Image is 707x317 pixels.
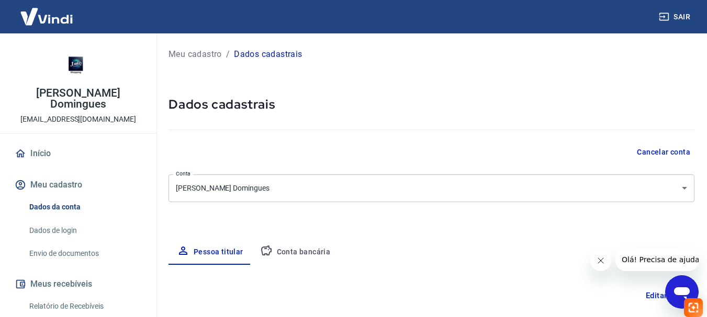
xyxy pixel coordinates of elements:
button: Meu cadastro [13,173,144,196]
button: Editar nome [642,286,694,306]
img: Vindi [13,1,81,32]
p: [EMAIL_ADDRESS][DOMAIN_NAME] [20,114,136,125]
button: Conta bancária [252,240,339,265]
a: Dados de login [25,220,144,241]
button: Meus recebíveis [13,273,144,296]
p: [PERSON_NAME] Domingues [8,88,148,110]
iframe: Fechar mensagem [590,250,611,271]
span: Olá! Precisa de ajuda? [6,7,88,16]
a: Início [13,142,144,165]
img: 3391e960-2d86-4644-bbee-f77b44da652a.jpeg [58,42,99,84]
iframe: Mensagem da empresa [615,248,699,271]
div: [PERSON_NAME] Domingues [169,174,694,202]
label: Conta [176,170,190,178]
a: Envio de documentos [25,243,144,264]
iframe: Botão para abrir a janela de mensagens [665,275,699,309]
h5: Dados cadastrais [169,96,694,113]
a: Dados da conta [25,196,144,218]
a: Relatório de Recebíveis [25,296,144,317]
p: / [226,48,230,61]
button: Pessoa titular [169,240,252,265]
button: Cancelar conta [633,143,694,162]
a: Meu cadastro [169,48,222,61]
p: Dados cadastrais [234,48,302,61]
button: Sair [657,7,694,27]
